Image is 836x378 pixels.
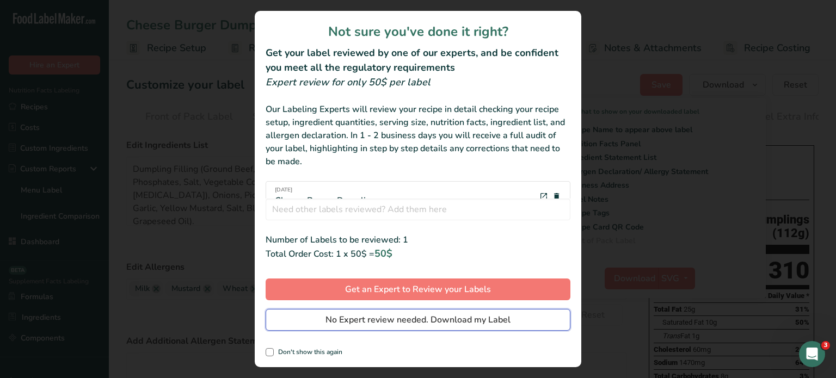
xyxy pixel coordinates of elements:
div: Our Labeling Experts will review your recipe in detail checking your recipe setup, ingredient qua... [266,103,570,168]
h1: Not sure you've done it right? [266,22,570,41]
h2: Get your label reviewed by one of our experts, and be confident you meet all the regulatory requi... [266,46,570,75]
div: Cheese Burger Dumpling [275,186,376,207]
button: Get an Expert to Review your Labels [266,278,570,300]
button: No Expert review needed. Download my Label [266,309,570,331]
span: 3 [821,341,830,350]
input: Need other labels reviewed? Add them here [266,199,570,220]
span: [DATE] [275,186,376,194]
span: Get an Expert to Review your Labels [345,283,491,296]
span: Don't show this again [274,348,342,356]
iframe: Intercom live chat [799,341,825,367]
div: Total Order Cost: 1 x 50$ = [266,246,570,261]
span: 50$ [374,247,392,260]
div: Number of Labels to be reviewed: 1 [266,233,570,246]
span: No Expert review needed. Download my Label [325,313,511,326]
div: Expert review for only 50$ per label [266,75,570,90]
